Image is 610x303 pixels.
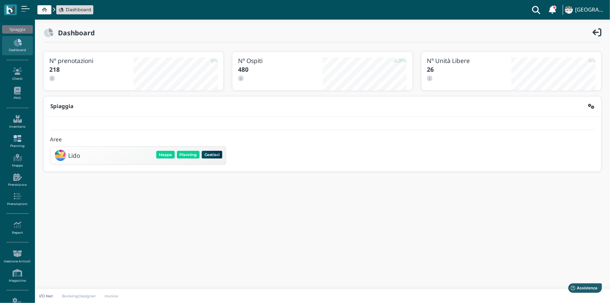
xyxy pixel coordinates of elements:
h3: N° prenotazioni [49,57,134,64]
img: ... [565,6,573,14]
span: Assistenza [21,6,46,11]
b: Spiaggia [50,103,73,110]
h3: Lido [68,152,80,159]
h4: Aree [50,137,62,143]
iframe: Help widget launcher [560,281,604,297]
a: Dashboard [59,6,91,13]
h4: [GEOGRAPHIC_DATA] [575,7,606,13]
h3: N° Ospiti [238,57,322,64]
button: Planning [177,151,200,158]
a: PMS [2,84,33,103]
a: Mappa [2,151,33,170]
a: Inventario [2,112,33,132]
span: Dashboard [66,6,91,13]
h2: Dashboard [53,29,95,36]
button: Mappa [156,151,175,158]
div: Spiaggia [2,25,33,34]
a: Planning [2,132,33,151]
b: 26 [427,65,434,73]
a: Dashboard [2,36,33,55]
a: Clienti [2,64,33,84]
a: Prenota ora [2,170,33,190]
h3: N° Unità Libere [427,57,511,64]
b: 480 [238,65,249,73]
a: ... [GEOGRAPHIC_DATA] [564,1,606,18]
a: Prenotazioni [2,190,33,209]
button: Gestisci [202,151,222,158]
b: 218 [49,65,60,73]
img: logo [6,6,14,14]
